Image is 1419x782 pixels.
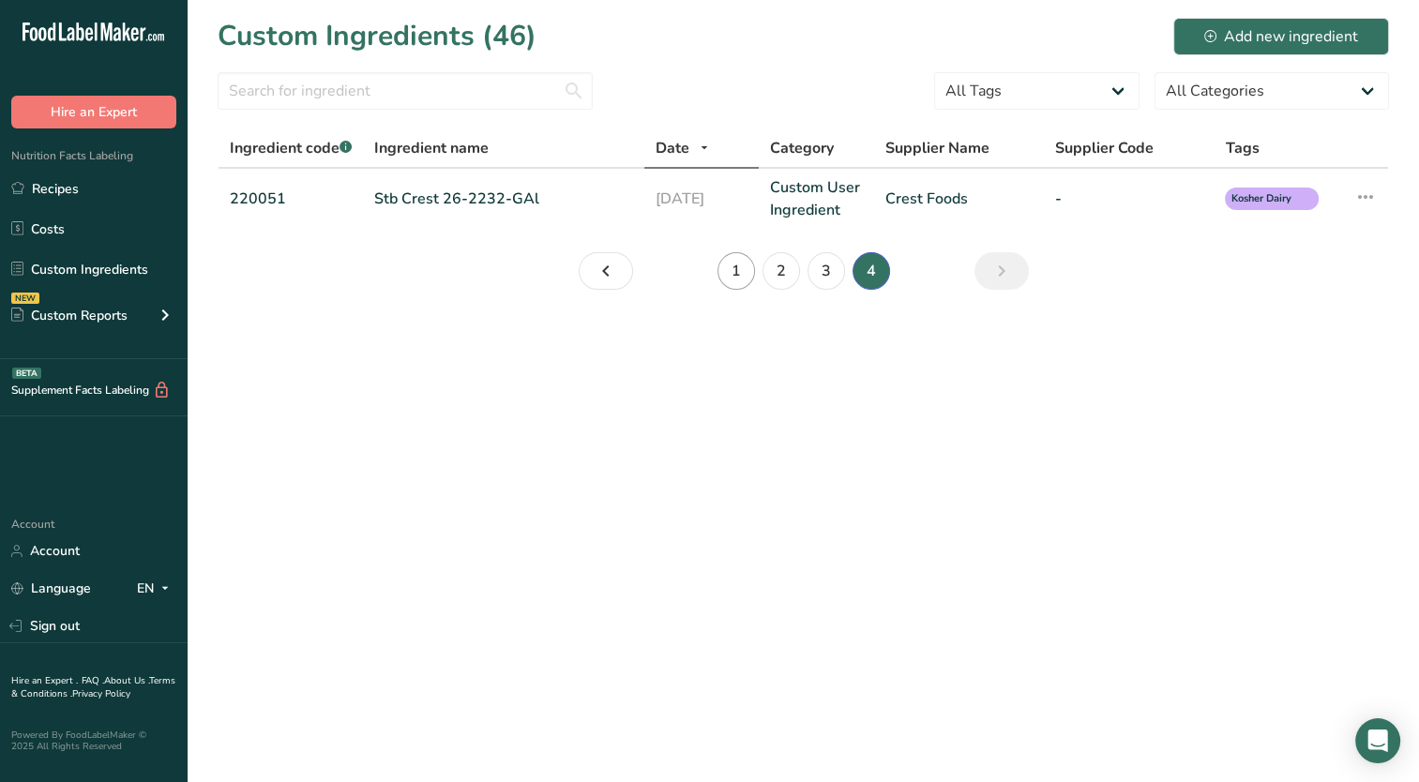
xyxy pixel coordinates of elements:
[1225,137,1259,159] span: Tags
[104,674,149,687] a: About Us .
[974,252,1029,290] a: Page 5.
[11,572,91,605] a: Language
[885,188,1033,210] a: Crest Foods
[374,188,633,210] a: Stb Crest 26-2232-GAl
[11,96,176,128] button: Hire an Expert
[82,674,104,687] a: FAQ .
[579,252,633,290] a: Page 3.
[656,188,747,210] a: [DATE]
[72,687,130,700] a: Privacy Policy
[230,138,352,158] span: Ingredient code
[1055,188,1202,210] a: -
[1204,25,1358,48] div: Add new ingredient
[11,674,78,687] a: Hire an Expert .
[656,137,689,159] span: Date
[11,306,128,325] div: Custom Reports
[11,293,39,304] div: NEW
[885,137,989,159] span: Supplier Name
[137,578,176,600] div: EN
[1055,137,1154,159] span: Supplier Code
[770,176,863,221] a: Custom User Ingredient
[770,137,834,159] span: Category
[808,252,845,290] a: Page 3.
[11,674,175,700] a: Terms & Conditions .
[12,368,41,379] div: BETA
[374,137,489,159] span: Ingredient name
[218,15,536,57] h1: Custom Ingredients (46)
[230,188,352,210] a: 220051
[11,729,176,752] div: Powered By FoodLabelMaker © 2025 All Rights Reserved
[1173,18,1389,55] button: Add new ingredient
[218,72,593,110] input: Search for ingredient
[1355,718,1400,763] div: Open Intercom Messenger
[762,252,800,290] a: Page 2.
[1230,191,1296,207] span: Kosher Dairy
[717,252,755,290] a: Page 1.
